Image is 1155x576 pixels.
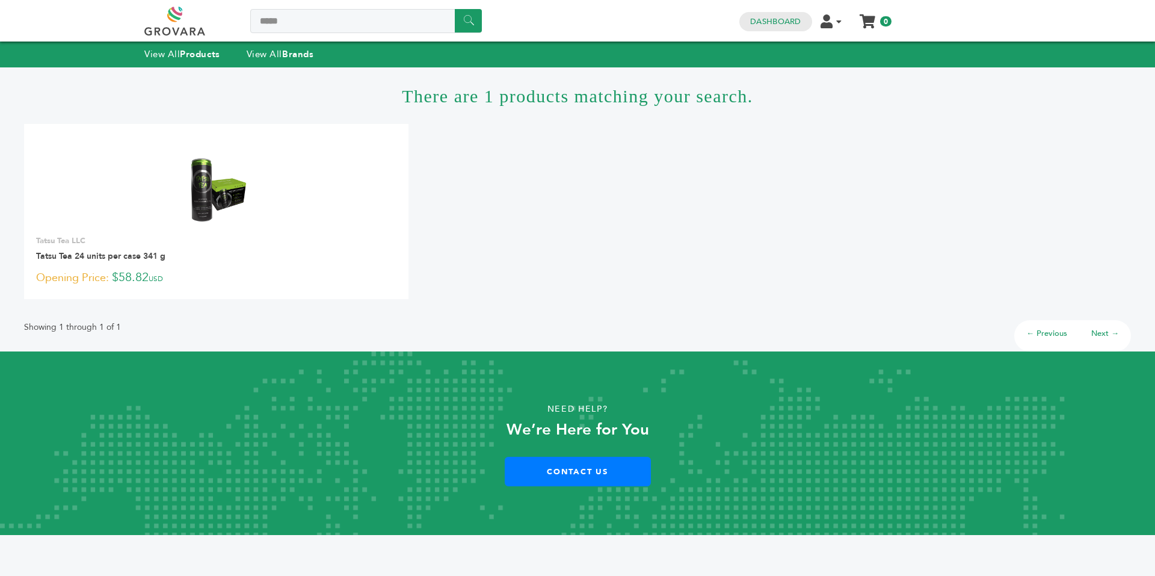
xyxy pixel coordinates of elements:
span: USD [149,274,163,283]
strong: We’re Here for You [507,419,649,441]
img: Tatsu Tea 24 units per case 341 g [183,140,250,227]
a: Dashboard [750,16,801,27]
p: Need Help? [58,400,1097,418]
a: My Cart [861,11,875,23]
a: Next → [1091,328,1119,339]
a: Contact Us [505,457,651,486]
strong: Brands [282,48,313,60]
a: View AllProducts [144,48,220,60]
p: $58.82 [36,269,396,287]
h1: There are 1 products matching your search. [24,67,1131,124]
a: View AllBrands [247,48,314,60]
a: Tatsu Tea 24 units per case 341 g [36,250,165,262]
input: Search a product or brand... [250,9,482,33]
strong: Products [180,48,220,60]
a: ← Previous [1026,328,1067,339]
span: Opening Price: [36,270,109,286]
p: Showing 1 through 1 of 1 [24,320,121,335]
p: Tatsu Tea LLC [36,235,396,246]
span: 0 [880,16,892,26]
